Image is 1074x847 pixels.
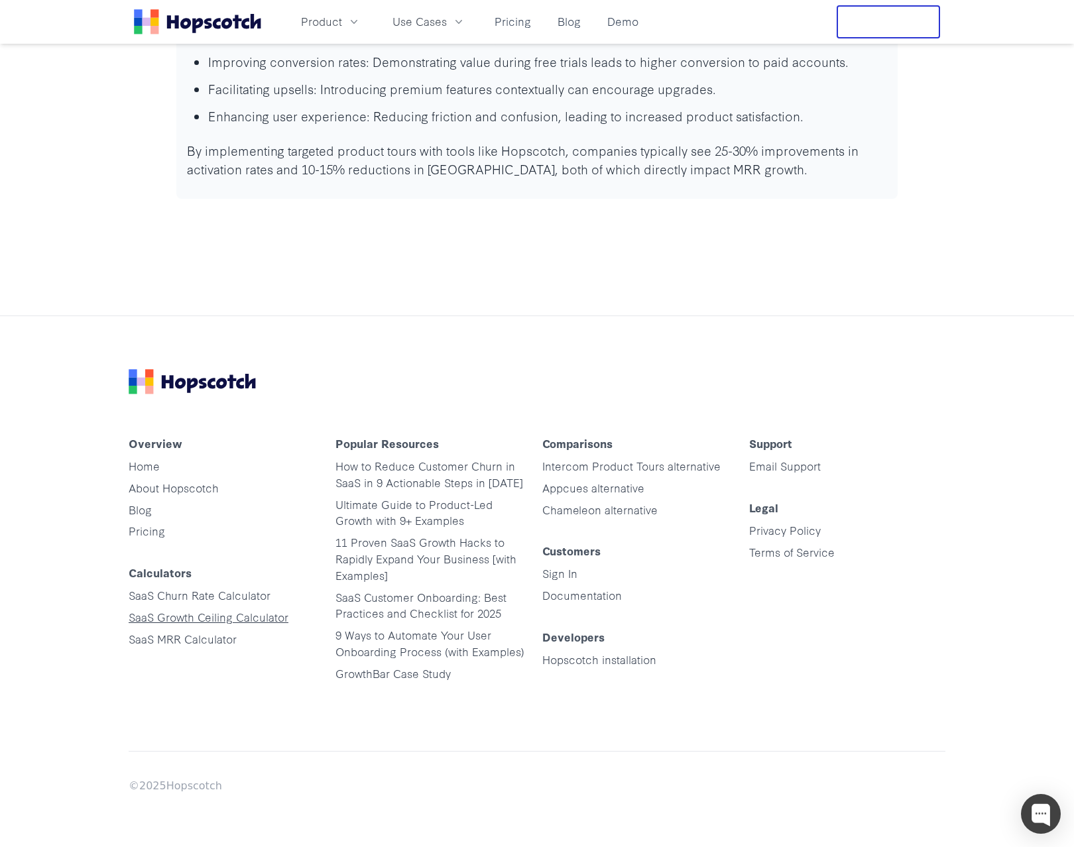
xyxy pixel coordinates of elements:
[335,458,523,490] a: How to Reduce Customer Churn in SaaS in 9 Actionable Steps in [DATE]
[489,11,536,32] a: Pricing
[129,480,219,495] a: About Hopscotch
[335,496,493,528] a: Ultimate Guide to Product-Led Growth with 9+ Examples
[129,566,325,587] h4: Calculators
[134,9,261,34] a: Home
[602,11,644,32] a: Demo
[335,534,516,583] a: 11 Proven SaaS Growth Hacks to Rapidly Expand Your Business [with Examples]
[129,587,270,602] a: SaaS Churn Rate Calculator
[552,11,586,32] a: Blog
[208,107,887,125] p: Enhancing user experience: Reducing friction and confusion, leading to increased product satisfac...
[542,480,644,495] a: Appcues alternative
[837,5,940,38] button: Free Trial
[335,627,524,659] a: 9 Ways to Automate Your User Onboarding Process (with Examples)
[749,501,945,522] h4: Legal
[542,630,739,651] h4: Developers
[749,544,835,559] a: Terms of Service
[392,13,447,30] span: Use Cases
[129,502,152,517] a: Blog
[129,458,160,473] a: Home
[129,631,237,646] a: SaaS MRR Calculator
[542,565,577,581] a: Sign In
[335,437,532,458] h4: Popular Resources
[129,437,325,458] h4: Overview
[208,80,887,98] p: Facilitating upsells: Introducing premium features contextually can encourage upgrades.
[542,437,739,458] h4: Comparisons
[129,609,288,624] a: SaaS Growth Ceiling Calculator
[385,11,473,32] button: Use Cases
[542,544,739,565] h4: Customers
[542,502,658,517] a: Chameleon alternative
[542,651,656,667] a: Hopscotch installation
[129,523,165,538] a: Pricing
[208,52,887,71] p: Improving conversion rates: Demonstrating value during free trials leads to higher conversion to ...
[129,778,945,795] div: © 2025 Hopscotch
[749,437,945,458] h4: Support
[749,522,821,537] a: Privacy Policy
[542,587,622,602] a: Documentation
[335,665,451,681] a: GrowthBar Case Study
[749,458,821,473] a: Email Support
[293,11,369,32] button: Product
[335,589,507,621] a: SaaS Customer Onboarding: Best Practices and Checklist for 2025
[187,141,887,178] p: By implementing targeted product tours with tools like Hopscotch, companies typically see 25-30% ...
[301,13,342,30] span: Product
[542,458,721,473] a: Intercom Product Tours alternative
